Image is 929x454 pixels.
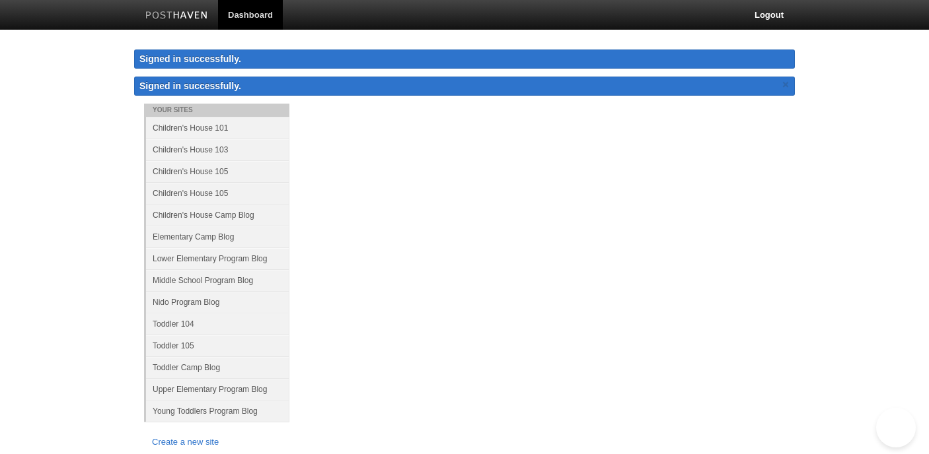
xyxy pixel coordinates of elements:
[146,269,289,291] a: Middle School Program Blog
[146,139,289,160] a: Children's House 103
[134,49,795,69] div: Signed in successfully.
[146,356,289,378] a: Toddler Camp Blog
[139,81,241,91] span: Signed in successfully.
[152,436,281,449] a: Create a new site
[146,378,289,400] a: Upper Elementary Program Blog
[146,226,289,247] a: Elementary Camp Blog
[146,313,289,335] a: Toddler 104
[146,335,289,356] a: Toddler 105
[146,182,289,204] a: Children's House 105
[146,400,289,422] a: Young Toddlers Program Blog
[146,204,289,226] a: Children's House Camp Blog
[146,160,289,182] a: Children's House 105
[780,77,792,93] a: ×
[146,291,289,313] a: Nido Program Blog
[146,247,289,269] a: Lower Elementary Program Blog
[144,104,289,117] li: Your Sites
[876,408,916,447] iframe: Help Scout Beacon - Open
[146,117,289,139] a: Children's House 101
[145,11,208,21] img: Posthaven-bar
